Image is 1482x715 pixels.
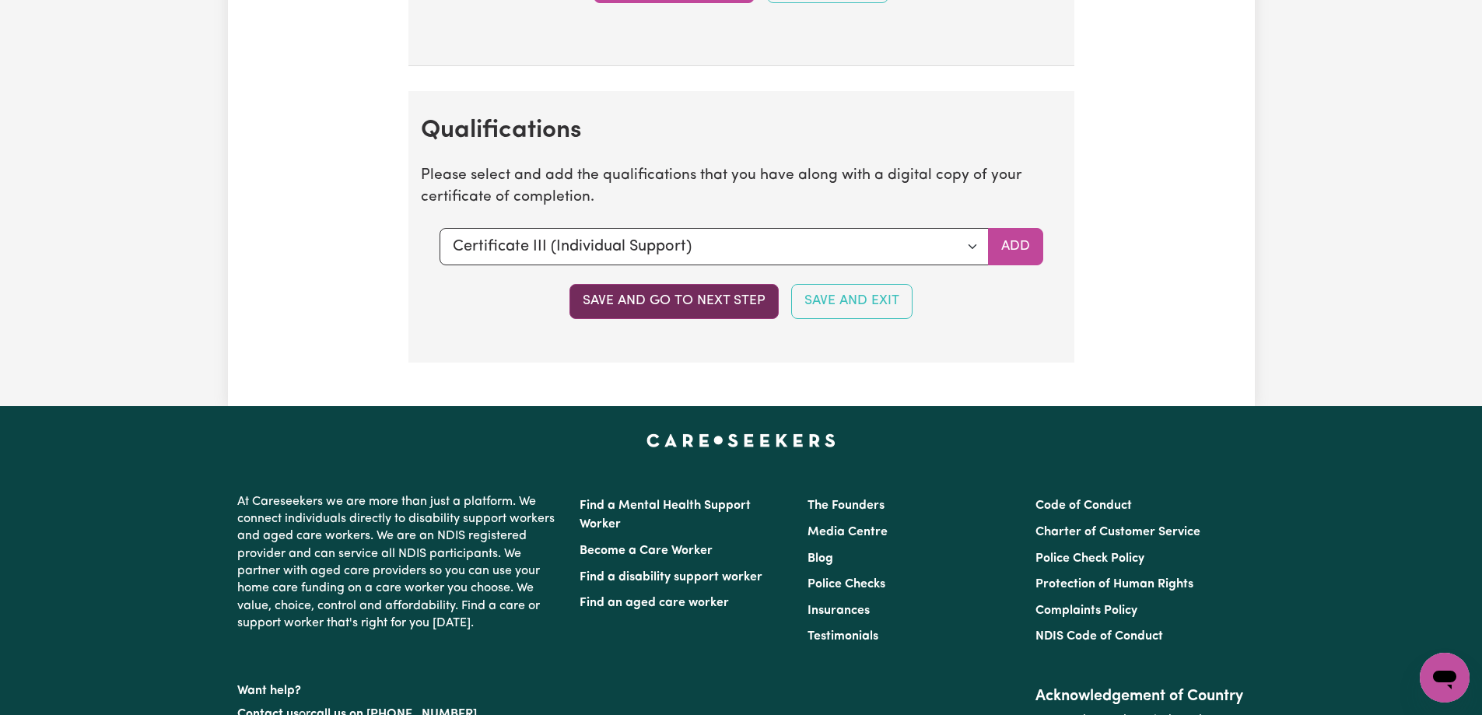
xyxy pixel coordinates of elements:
a: Police Checks [808,578,885,591]
a: Media Centre [808,526,888,538]
a: Careseekers home page [646,434,836,447]
a: Charter of Customer Service [1035,526,1200,538]
iframe: Button to launch messaging window, conversation in progress [1420,653,1470,703]
a: Police Check Policy [1035,552,1144,565]
a: Find a Mental Health Support Worker [580,499,751,531]
button: Add selected qualification [988,228,1043,265]
a: Find a disability support worker [580,571,762,584]
button: Save and Exit [791,284,913,318]
a: NDIS Code of Conduct [1035,630,1163,643]
a: Insurances [808,605,870,617]
a: Blog [808,552,833,565]
p: Please select and add the qualifications that you have along with a digital copy of your certific... [421,165,1062,210]
h2: Acknowledgement of Country [1035,687,1245,706]
a: The Founders [808,499,885,512]
p: At Careseekers we are more than just a platform. We connect individuals directly to disability su... [237,487,561,639]
button: Save and go to next step [569,284,779,318]
a: Become a Care Worker [580,545,713,557]
a: Find an aged care worker [580,597,729,609]
h2: Qualifications [421,116,1062,145]
a: Testimonials [808,630,878,643]
a: Complaints Policy [1035,605,1137,617]
a: Code of Conduct [1035,499,1132,512]
a: Protection of Human Rights [1035,578,1193,591]
p: Want help? [237,676,561,699]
